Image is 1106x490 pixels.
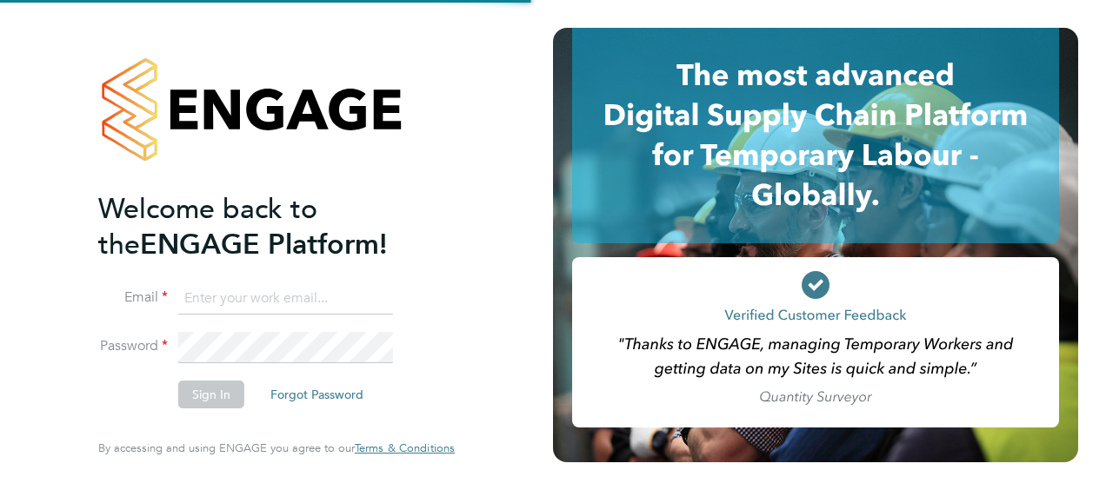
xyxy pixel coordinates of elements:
button: Sign In [178,381,244,408]
span: By accessing and using ENGAGE you agree to our [98,440,455,455]
label: Email [98,288,168,307]
h2: ENGAGE Platform! [98,191,437,262]
button: Forgot Password [257,381,377,408]
input: Enter your work email... [178,283,393,315]
a: Terms & Conditions [355,441,455,455]
label: Password [98,337,168,355]
span: Terms & Conditions [355,440,455,455]
span: Welcome back to the [98,192,317,262]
